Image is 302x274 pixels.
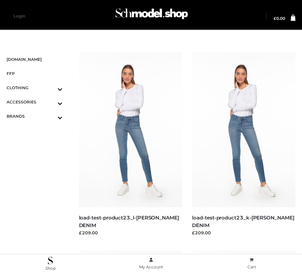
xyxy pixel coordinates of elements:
span: CLOTHING [7,84,62,92]
span: .Shop [45,266,56,271]
img: .Shop [48,256,53,264]
img: Schmodel Admin 964 [114,4,190,27]
button: Toggle Submenu [39,109,62,123]
span: £ [274,16,276,21]
a: [DOMAIN_NAME] [7,52,62,66]
a: ACCESSORIESToggle Submenu [7,95,62,109]
span: Cart [247,264,256,269]
bdi: 0.00 [274,16,285,21]
span: FFP [7,70,62,77]
a: Schmodel Admin 964 [112,6,190,27]
a: FFP [7,66,62,81]
a: £0.00 [274,17,285,20]
div: £209.00 [79,229,182,236]
span: ACCESSORIES [7,98,62,106]
div: £209.00 [192,229,295,236]
button: Toggle Submenu [39,81,62,95]
button: Toggle Submenu [39,95,62,109]
a: load-test-product23_l-[PERSON_NAME] DENIM [79,215,179,228]
a: My Account [101,256,202,271]
a: load-test-product23_k-[PERSON_NAME] DENIM [192,215,294,228]
span: BRANDS [7,112,62,120]
span: My Account [139,264,163,269]
a: Login [14,14,25,19]
span: [DOMAIN_NAME] [7,56,62,63]
a: Cart [201,256,302,271]
a: BRANDSToggle Submenu [7,109,62,123]
a: CLOTHINGToggle Submenu [7,81,62,95]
